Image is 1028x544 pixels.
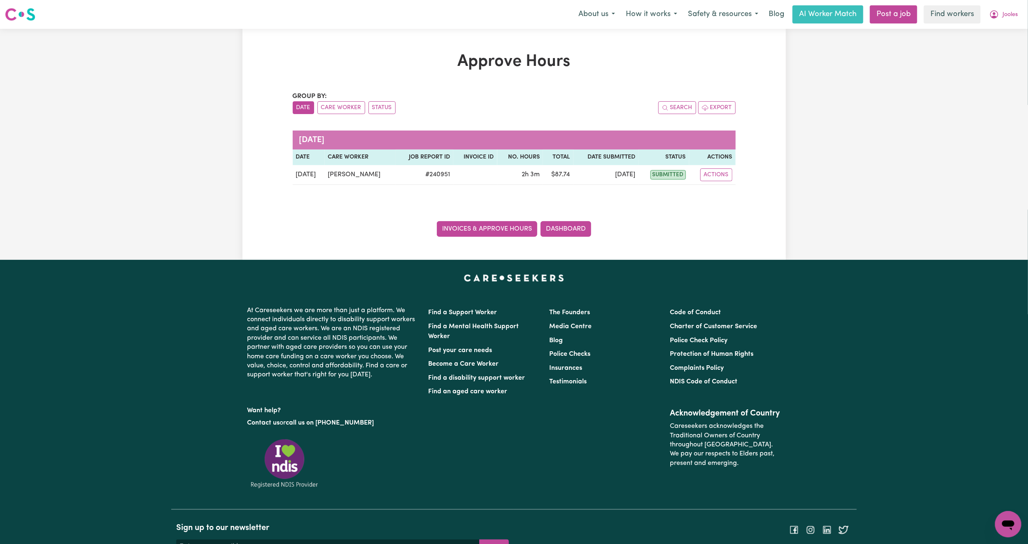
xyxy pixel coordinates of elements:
[293,101,314,114] button: sort invoices by date
[293,149,325,165] th: Date
[293,165,325,185] td: [DATE]
[658,101,696,114] button: Search
[286,420,374,426] a: call us on [PHONE_NUMBER]
[689,149,736,165] th: Actions
[806,526,816,533] a: Follow Careseekers on Instagram
[453,149,497,165] th: Invoice ID
[247,420,280,426] a: Contact us
[549,309,590,316] a: The Founders
[670,337,727,344] a: Police Check Policy
[683,6,764,23] button: Safety & resources
[984,6,1023,23] button: My Account
[293,52,736,72] h1: Approve Hours
[5,5,35,24] a: Careseekers logo
[317,101,365,114] button: sort invoices by care worker
[870,5,917,23] a: Post a job
[549,337,563,344] a: Blog
[429,388,508,395] a: Find an aged care worker
[839,526,849,533] a: Follow Careseekers on Twitter
[549,351,590,357] a: Police Checks
[670,309,721,316] a: Code of Conduct
[522,171,540,178] span: 2 hours 3 minutes
[670,351,753,357] a: Protection of Human Rights
[764,5,789,23] a: Blog
[793,5,863,23] a: AI Worker Match
[573,165,639,185] td: [DATE]
[573,6,620,23] button: About us
[429,323,519,340] a: Find a Mental Health Support Worker
[1002,10,1018,19] span: Jooles
[464,275,564,281] a: Careseekers home page
[396,165,453,185] td: # 240951
[698,101,736,114] button: Export
[429,309,497,316] a: Find a Support Worker
[247,303,419,383] p: At Careseekers we are more than just a platform. We connect individuals directly to disability su...
[670,365,724,371] a: Complaints Policy
[549,378,587,385] a: Testimonials
[670,418,781,471] p: Careseekers acknowledges the Traditional Owners of Country throughout [GEOGRAPHIC_DATA]. We pay o...
[429,361,499,367] a: Become a Care Worker
[293,93,327,100] span: Group by:
[368,101,396,114] button: sort invoices by paid status
[822,526,832,533] a: Follow Careseekers on LinkedIn
[247,415,419,431] p: or
[639,149,689,165] th: Status
[543,165,573,185] td: $ 87.74
[176,523,509,533] h2: Sign up to our newsletter
[293,131,736,149] caption: [DATE]
[620,6,683,23] button: How it works
[325,149,396,165] th: Care worker
[247,403,419,415] p: Want help?
[670,323,757,330] a: Charter of Customer Service
[429,347,492,354] a: Post your care needs
[789,526,799,533] a: Follow Careseekers on Facebook
[573,149,639,165] th: Date Submitted
[670,378,737,385] a: NDIS Code of Conduct
[549,365,582,371] a: Insurances
[437,221,537,237] a: Invoices & Approve Hours
[543,149,573,165] th: Total
[549,323,592,330] a: Media Centre
[541,221,591,237] a: Dashboard
[497,149,543,165] th: No. Hours
[325,165,396,185] td: [PERSON_NAME]
[247,438,322,489] img: Registered NDIS provider
[5,7,35,22] img: Careseekers logo
[650,170,686,180] span: submitted
[670,409,781,418] h2: Acknowledgement of Country
[995,511,1021,537] iframe: Button to launch messaging window, conversation in progress
[700,168,732,181] button: Actions
[429,375,525,381] a: Find a disability support worker
[396,149,453,165] th: Job Report ID
[924,5,981,23] a: Find workers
